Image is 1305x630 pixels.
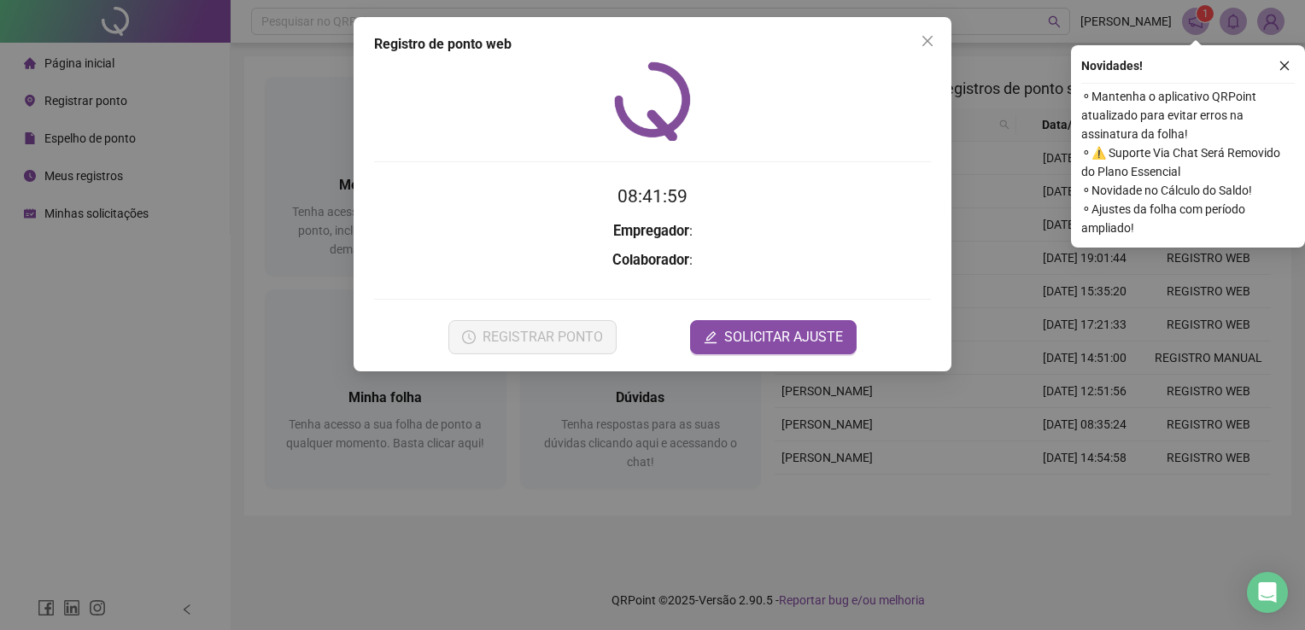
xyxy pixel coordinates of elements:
span: ⚬ Mantenha o aplicativo QRPoint atualizado para evitar erros na assinatura da folha! [1081,87,1295,143]
span: ⚬ ⚠️ Suporte Via Chat Será Removido do Plano Essencial [1081,143,1295,181]
h3: : [374,249,931,271]
span: close [1279,60,1290,72]
span: ⚬ Novidade no Cálculo do Saldo! [1081,181,1295,200]
span: edit [704,330,717,344]
h3: : [374,220,931,242]
img: QRPoint [614,61,691,141]
strong: Empregador [613,223,689,239]
strong: Colaborador [612,252,689,268]
span: Novidades ! [1081,56,1143,75]
div: Registro de ponto web [374,34,931,55]
span: close [921,34,934,48]
time: 08:41:59 [617,186,688,207]
button: Close [914,27,941,55]
button: REGISTRAR PONTO [448,320,617,354]
div: Open Intercom Messenger [1247,572,1288,613]
span: ⚬ Ajustes da folha com período ampliado! [1081,200,1295,237]
button: editSOLICITAR AJUSTE [690,320,857,354]
span: SOLICITAR AJUSTE [724,327,843,347]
